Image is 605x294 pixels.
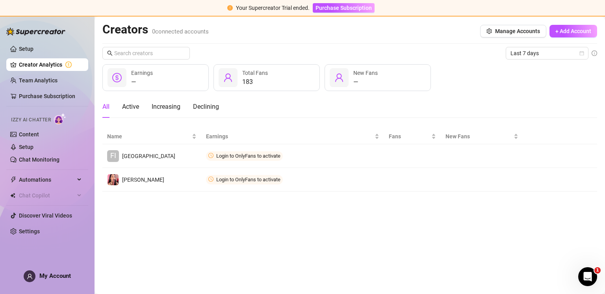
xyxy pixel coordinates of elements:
span: Login to OnlyFans to activate [216,153,280,159]
span: Your Supercreator Trial ended. [236,5,310,11]
span: Earnings [206,132,373,141]
a: Team Analytics [19,77,58,84]
button: + Add Account [549,25,597,37]
div: — [131,77,153,87]
th: Name [102,129,201,144]
div: Increasing [152,102,180,112]
a: Purchase Subscription [313,5,375,11]
button: Manage Accounts [480,25,546,37]
img: logo-BBDzfeDw.svg [6,28,65,35]
span: Purchase Subscription [315,5,372,11]
a: Discover Viral Videos [19,212,72,219]
div: Declining [193,102,219,112]
a: Content [19,131,39,138]
span: Login to OnlyFans to activate [216,177,280,182]
div: All [102,102,109,112]
div: — [353,77,378,87]
span: clock-circle [208,153,213,158]
span: New Fans [353,70,378,76]
a: Setup [19,46,33,52]
span: user [223,73,233,82]
span: user [334,73,344,82]
iframe: Intercom live chat [578,267,597,286]
span: Last 7 days [510,47,584,59]
span: + Add Account [555,28,591,34]
button: Purchase Subscription [313,3,375,13]
span: setting [486,28,492,34]
input: Search creators [114,49,179,58]
span: Automations [19,173,75,186]
span: info-circle [592,50,597,56]
a: Settings [19,228,40,234]
span: 0 connected accounts [152,28,209,35]
th: New Fans [441,129,523,144]
span: Total Fans [242,70,268,76]
span: clock-circle [208,177,213,182]
span: Fans [389,132,430,141]
span: [PERSON_NAME] [122,177,164,183]
a: Purchase Subscription [19,93,75,99]
span: Name [107,132,190,141]
div: Active [122,102,139,112]
a: Setup [19,144,33,150]
span: Izzy AI Chatter [11,116,51,124]
span: exclamation-circle [227,5,233,11]
img: Chat Copilot [10,193,15,198]
a: Chat Monitoring [19,156,59,163]
span: 1 [594,267,601,274]
a: Creator Analytics exclamation-circle [19,58,82,71]
span: My Account [39,272,71,279]
div: 183 [242,77,268,87]
img: Barbara [108,174,119,185]
span: New Fans [445,132,512,141]
span: search [107,50,113,56]
span: [GEOGRAPHIC_DATA] [122,153,175,159]
span: Earnings [131,70,153,76]
th: Fans [384,129,441,144]
span: Manage Accounts [495,28,540,34]
th: Earnings [201,129,384,144]
img: AI Chatter [54,113,66,125]
span: thunderbolt [10,177,17,183]
span: dollar-circle [112,73,122,82]
span: Chat Copilot [19,189,75,202]
span: calendar [579,51,584,56]
span: FI [110,150,116,161]
span: user [27,274,33,279]
h2: Creators [102,22,209,37]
